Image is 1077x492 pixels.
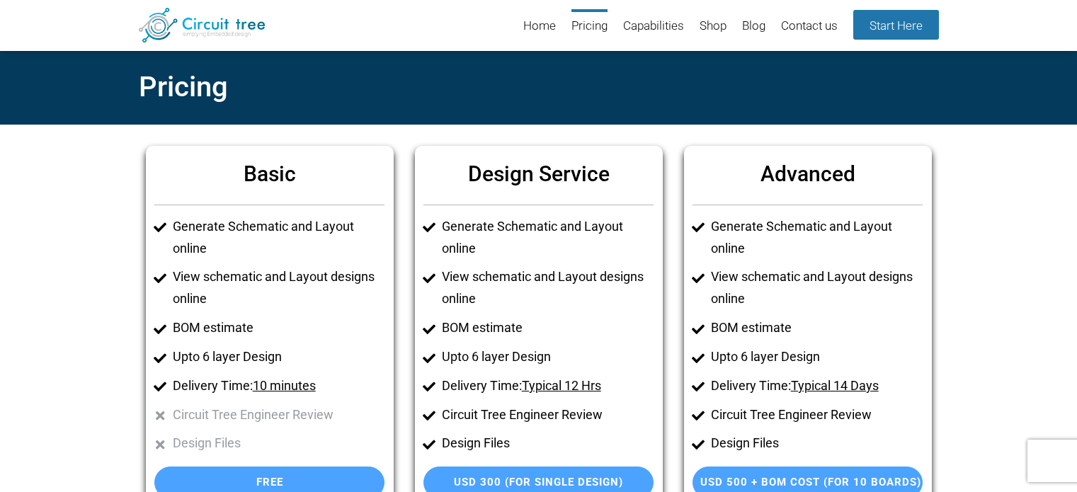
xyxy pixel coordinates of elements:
[571,9,608,44] a: Pricing
[442,266,654,310] li: View schematic and Layout designs online
[442,375,654,397] li: Delivery Time:
[442,317,654,339] li: BOM estimate
[711,375,923,397] li: Delivery Time:
[523,9,556,44] a: Home
[711,404,923,426] li: Circuit Tree Engineer Review
[442,346,654,368] li: Upto 6 layer Design
[442,404,654,426] li: Circuit Tree Engineer Review
[711,346,923,368] li: Upto 6 layer Design
[711,433,923,454] li: Design Files
[423,154,654,193] h6: Design Service
[139,63,939,112] h2: Pricing
[711,266,923,310] li: View schematic and Layout designs online
[623,9,684,44] a: Capabilities
[442,216,654,260] li: Generate Schematic and Layout online
[711,317,923,339] li: BOM estimate
[442,433,654,454] li: Design Files
[173,433,384,454] li: Design Files
[781,9,838,44] a: Contact us
[173,375,384,397] li: Delivery Time:
[522,378,601,393] u: Typical 12 Hrs
[173,317,384,339] li: BOM estimate
[173,216,384,260] li: Generate Schematic and Layout online
[711,216,923,260] li: Generate Schematic and Layout online
[154,154,384,193] h6: Basic
[139,8,266,42] img: Circuit Tree
[173,404,384,426] li: Circuit Tree Engineer Review
[693,154,923,193] h6: Advanced
[173,266,384,310] li: View schematic and Layout designs online
[173,346,384,368] li: Upto 6 layer Design
[791,378,879,393] u: Typical 14 Days
[253,378,316,393] u: 10 minutes
[700,9,726,44] a: Shop
[853,10,939,40] a: Start Here
[742,9,765,44] a: Blog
